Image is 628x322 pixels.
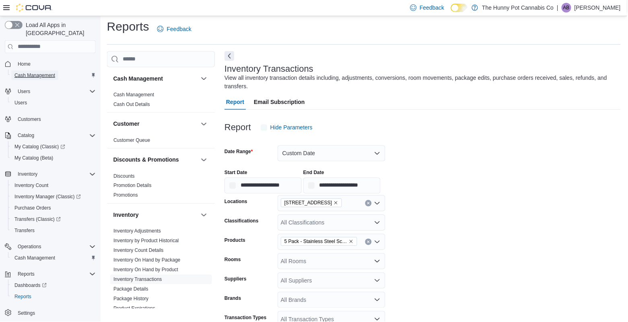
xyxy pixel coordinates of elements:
[8,203,99,214] button: Purchase Orders
[8,97,99,108] button: Users
[334,201,339,206] button: Remove 328 Speedvale Ave E from selection in this group
[14,131,37,141] button: Catalog
[11,142,68,152] a: My Catalog (Classic)
[8,191,99,203] a: Inventory Manager (Classic)
[558,3,559,12] p: |
[11,204,54,213] a: Purchase Orders
[11,192,84,202] a: Inventory Manager (Classic)
[18,116,41,123] span: Customers
[14,294,31,300] span: Reports
[2,58,99,70] button: Home
[11,215,96,224] span: Transfers (Classic)
[375,239,381,245] button: Open list of options
[16,4,52,12] img: Cova
[199,119,209,129] button: Customer
[113,91,154,98] span: Cash Management
[113,287,148,292] a: Package Details
[113,183,152,189] span: Promotion Details
[225,295,241,302] label: Brands
[11,181,96,191] span: Inventory Count
[18,271,35,278] span: Reports
[225,149,253,155] label: Date Range
[420,4,445,12] span: Feedback
[8,180,99,191] button: Inventory Count
[14,194,81,200] span: Inventory Manager (Classic)
[113,156,198,164] button: Discounts & Promotions
[258,120,316,136] button: Hide Parameters
[14,131,96,141] span: Catalog
[304,178,381,194] input: Press the down key to open a popover containing a calendar.
[11,226,96,236] span: Transfers
[225,170,248,176] label: Start Date
[225,315,267,321] label: Transaction Types
[11,181,52,191] a: Inventory Count
[11,215,64,224] a: Transfers (Classic)
[14,283,47,289] span: Dashboards
[113,137,150,143] a: Customer Queue
[375,297,381,303] button: Open list of options
[113,276,162,283] span: Inventory Transactions
[113,192,138,199] span: Promotions
[14,59,34,69] a: Home
[18,61,31,67] span: Home
[113,257,181,264] span: Inventory On Hand by Package
[483,3,554,12] p: The Hunny Pot Cannabis Co
[14,144,65,150] span: My Catalog (Classic)
[14,87,33,96] button: Users
[11,154,57,163] a: My Catalog (Beta)
[11,98,96,108] span: Users
[113,92,154,98] a: Cash Management
[18,133,34,139] span: Catalog
[113,247,164,254] span: Inventory Count Details
[199,74,209,83] button: Cash Management
[113,102,150,107] a: Cash Out Details
[113,120,198,128] button: Customer
[366,200,372,207] button: Clear input
[113,238,179,244] a: Inventory by Product Historical
[11,98,30,108] a: Users
[271,124,313,132] span: Hide Parameters
[2,130,99,141] button: Catalog
[107,90,215,112] div: Cash Management
[14,115,44,125] a: Customers
[113,156,179,164] h3: Discounts & Promotions
[225,237,246,244] label: Products
[14,170,96,179] span: Inventory
[113,229,161,234] a: Inventory Adjustments
[113,183,152,189] a: Promotion Details
[11,71,58,80] a: Cash Management
[167,25,191,33] span: Feedback
[225,257,241,263] label: Rooms
[225,51,235,61] button: Next
[113,173,135,179] a: Discounts
[375,220,381,226] button: Open list of options
[8,214,99,225] a: Transfers (Classic)
[14,242,45,252] button: Operations
[8,291,99,303] button: Reports
[8,70,99,81] button: Cash Management
[8,280,99,291] a: Dashboards
[8,153,99,164] button: My Catalog (Beta)
[11,71,96,80] span: Cash Management
[199,155,209,165] button: Discounts & Promotions
[113,248,164,253] a: Inventory Count Details
[225,218,259,224] label: Classifications
[107,135,215,148] div: Customer
[18,310,35,317] span: Settings
[113,211,139,219] h3: Inventory
[113,238,179,244] span: Inventory by Product Historical
[451,4,468,12] input: Dark Mode
[11,292,96,302] span: Reports
[11,226,38,236] a: Transfers
[18,88,30,95] span: Users
[225,178,302,194] input: Press the down key to open a popover containing a calendar.
[18,244,41,250] span: Operations
[281,199,343,208] span: 328 Speedvale Ave E
[18,171,37,178] span: Inventory
[366,239,372,245] button: Clear input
